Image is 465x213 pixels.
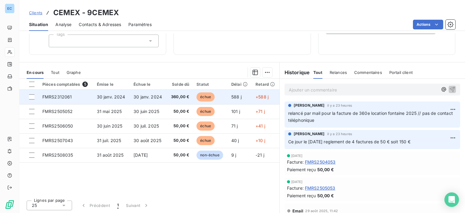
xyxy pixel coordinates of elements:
[287,192,316,199] span: Paiement reçu
[42,109,73,114] span: FMRS2505052
[231,152,236,158] span: 9 j
[256,152,264,158] span: -21 j
[287,159,304,165] span: Facture :
[134,109,159,114] span: 30 juin 2025
[305,159,336,165] span: FMRS2504053
[170,108,190,115] span: 50,00 €
[327,132,352,136] span: il y a 23 heures
[27,70,44,75] span: En cours
[114,199,122,212] button: 1
[294,131,325,137] span: [PERSON_NAME]
[196,136,215,145] span: échue
[196,82,224,87] div: Statut
[79,22,121,28] span: Contacts & Adresses
[256,94,269,99] span: +588 j
[256,123,265,128] span: +41 j
[170,94,190,100] span: 360,00 €
[29,22,48,28] span: Situation
[313,70,322,75] span: Tout
[67,70,81,75] span: Graphe
[5,200,15,209] img: Logo LeanPay
[256,82,276,87] div: Retard
[330,70,347,75] span: Relances
[53,7,119,18] h3: CEMEX - 9CEMEX
[134,94,162,99] span: 30 janv. 2024
[231,138,239,143] span: 40 j
[256,138,265,143] span: +10 j
[288,139,411,144] span: Ce jour le [DATE] reglement de 4 factures de 50 € soit 150 €
[29,10,42,16] a: Clients
[170,152,190,158] span: 50,00 €
[317,166,334,173] span: 50,00 €
[29,10,42,15] span: Clients
[170,138,190,144] span: 50,00 €
[196,92,215,102] span: échue
[287,166,316,173] span: Paiement reçu
[444,192,459,207] div: Open Intercom Messenger
[231,123,238,128] span: 71 j
[122,199,153,212] button: Suivant
[97,82,126,87] div: Émise le
[77,199,114,212] button: Précédent
[231,109,240,114] span: 101 j
[51,70,59,75] span: Tout
[42,82,90,87] div: Pièces comptables
[170,82,190,87] div: Solde dû
[305,209,338,213] span: 29 août 2025, 11:42
[54,38,59,44] input: Ajouter une valeur
[291,154,303,158] span: [DATE]
[55,22,71,28] span: Analyse
[317,192,334,199] span: 50,00 €
[97,138,121,143] span: 31 juil. 2025
[134,152,148,158] span: [DATE]
[32,202,37,208] span: 25
[196,107,215,116] span: échue
[5,4,15,13] div: EC
[413,20,443,29] button: Actions
[42,123,73,128] span: FMRS2506050
[134,123,159,128] span: 30 juil. 2025
[231,94,242,99] span: 588 j
[196,121,215,131] span: échue
[97,123,123,128] span: 30 juin 2025
[97,152,124,158] span: 31 août 2025
[170,123,190,129] span: 50,00 €
[196,151,223,160] span: non-échue
[42,152,73,158] span: FMRS2508035
[134,138,161,143] span: 30 août 2025
[134,82,163,87] div: Échue le
[97,94,125,99] span: 30 janv. 2024
[354,70,382,75] span: Commentaires
[128,22,152,28] span: Paramètres
[288,111,454,123] span: relancé par mail pour la facture de 360e location fontaine 2025 // pas de contact téléphonique
[231,82,248,87] div: Délai
[389,70,413,75] span: Portail client
[82,82,88,87] span: 5
[117,202,119,208] span: 1
[97,109,122,114] span: 31 mai 2025
[42,94,72,99] span: FMRS2312061
[294,103,325,108] span: [PERSON_NAME]
[327,104,352,107] span: il y a 23 heures
[305,185,335,191] span: FMRS2505053
[287,185,304,191] span: Facture :
[256,109,265,114] span: +71 j
[291,180,303,184] span: [DATE]
[42,138,73,143] span: FMRS2507043
[280,69,310,76] h6: Historique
